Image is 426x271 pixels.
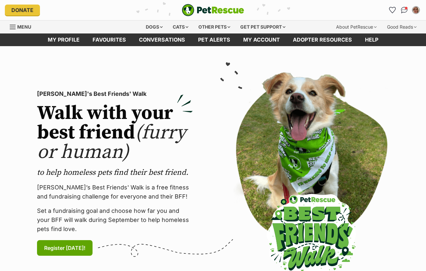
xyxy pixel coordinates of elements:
[10,20,36,32] a: Menu
[387,5,421,15] ul: Account quick links
[401,7,408,13] img: chat-41dd97257d64d25036548639549fe6c8038ab92f7586957e7f3b1b290dea8141.svg
[236,20,290,33] div: Get pet support
[332,20,381,33] div: About PetRescue
[37,104,193,162] h2: Walk with your best friend
[399,5,409,15] a: Conversations
[237,33,286,46] a: My account
[192,33,237,46] a: Pet alerts
[194,20,235,33] div: Other pets
[411,5,421,15] button: My account
[5,5,40,16] a: Donate
[37,240,93,256] a: Register [DATE]!
[413,7,419,13] img: Toula Andreadis profile pic
[86,33,132,46] a: Favourites
[44,244,85,252] span: Register [DATE]!
[132,33,192,46] a: conversations
[37,89,193,98] p: [PERSON_NAME]'s Best Friends' Walk
[387,5,398,15] a: Favourites
[182,4,244,16] img: logo-e224e6f780fb5917bec1dbf3a21bbac754714ae5b6737aabdf751b685950b380.svg
[37,206,193,234] p: Set a fundraising goal and choose how far you and your BFF will walk during September to help hom...
[37,183,193,201] p: [PERSON_NAME]’s Best Friends' Walk is a free fitness and fundraising challenge for everyone and t...
[41,33,86,46] a: My profile
[286,33,358,46] a: Adopter resources
[37,121,186,164] span: (furry or human)
[141,20,167,33] div: Dogs
[37,167,193,178] p: to help homeless pets find their best friend.
[382,20,421,33] div: Good Reads
[17,24,31,30] span: Menu
[358,33,385,46] a: Help
[168,20,193,33] div: Cats
[182,4,244,16] a: PetRescue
